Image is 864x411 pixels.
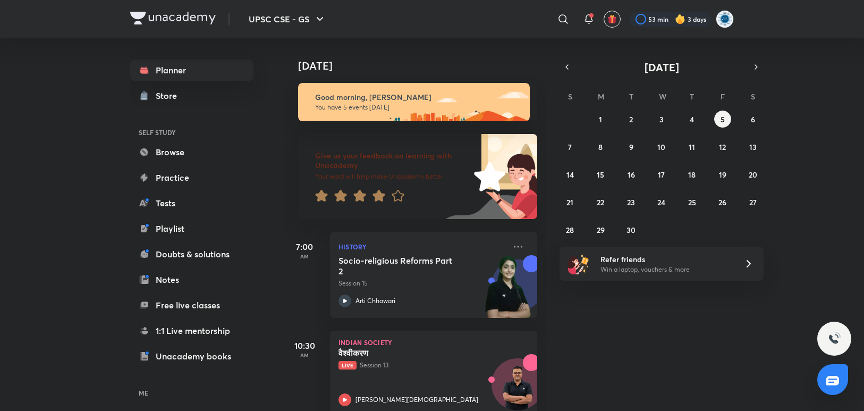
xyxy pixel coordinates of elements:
[597,225,605,235] abbr: September 29, 2025
[683,194,700,211] button: September 25, 2025
[130,141,253,163] a: Browse
[566,170,574,180] abbr: September 14, 2025
[592,166,609,183] button: September 15, 2025
[315,151,470,170] h6: Give us your feedback on learning with Unacademy
[338,339,529,346] p: Indian Society
[130,12,216,27] a: Company Logo
[714,166,731,183] button: September 19, 2025
[338,360,505,370] p: Session 13
[130,244,253,265] a: Doubts & solutions
[744,194,761,211] button: September 27, 2025
[659,114,664,124] abbr: September 3, 2025
[592,221,609,238] button: September 29, 2025
[562,166,579,183] button: September 14, 2025
[600,254,731,265] h6: Refer friends
[130,12,216,24] img: Company Logo
[749,170,757,180] abbr: September 20, 2025
[600,265,731,274] p: Win a laptop, vouchers & more
[626,225,636,235] abbr: September 30, 2025
[683,111,700,128] button: September 4, 2025
[719,170,726,180] abbr: September 19, 2025
[718,197,726,207] abbr: September 26, 2025
[749,142,757,152] abbr: September 13, 2025
[688,197,696,207] abbr: September 25, 2025
[744,166,761,183] button: September 20, 2025
[657,142,665,152] abbr: September 10, 2025
[156,89,183,102] div: Store
[690,91,694,102] abbr: Thursday
[130,346,253,367] a: Unacademy books
[130,269,253,290] a: Notes
[355,395,478,405] p: [PERSON_NAME][DEMOGRAPHIC_DATA]
[130,123,253,141] h6: SELF STUDY
[130,295,253,316] a: Free live classes
[627,197,635,207] abbr: September 23, 2025
[315,103,520,112] p: You have 5 events [DATE]
[598,142,603,152] abbr: September 8, 2025
[716,10,734,28] img: supriya Clinical research
[597,197,604,207] abbr: September 22, 2025
[598,91,604,102] abbr: Monday
[659,91,666,102] abbr: Wednesday
[130,60,253,81] a: Planner
[130,167,253,188] a: Practice
[623,166,640,183] button: September 16, 2025
[751,91,755,102] abbr: Saturday
[298,60,548,72] h4: [DATE]
[315,172,470,181] p: Your word will help make Unacademy better
[653,194,670,211] button: September 24, 2025
[568,253,589,274] img: referral
[562,138,579,155] button: September 7, 2025
[629,142,633,152] abbr: September 9, 2025
[597,170,604,180] abbr: September 15, 2025
[283,352,326,358] p: AM
[283,240,326,253] h5: 7:00
[242,9,333,30] button: UPSC CSE - GS
[688,170,696,180] abbr: September 18, 2025
[574,60,749,74] button: [DATE]
[592,138,609,155] button: September 8, 2025
[568,91,572,102] abbr: Sunday
[653,166,670,183] button: September 17, 2025
[749,197,757,207] abbr: September 27, 2025
[714,111,731,128] button: September 5, 2025
[623,138,640,155] button: September 9, 2025
[623,221,640,238] button: September 30, 2025
[690,114,694,124] abbr: September 4, 2025
[828,332,841,345] img: ttu
[338,361,357,370] span: Live
[298,83,530,121] img: morning
[566,197,573,207] abbr: September 21, 2025
[338,255,471,276] h5: Socio-religious Reforms Part 2
[562,221,579,238] button: September 28, 2025
[338,348,471,358] h5: वैश्वीकरण
[130,192,253,214] a: Tests
[338,279,505,288] p: Session 15
[338,240,505,253] p: History
[130,320,253,341] a: 1:1 Live mentorship
[657,197,665,207] abbr: September 24, 2025
[566,225,574,235] abbr: September 28, 2025
[714,194,731,211] button: September 26, 2025
[645,60,679,74] span: [DATE]
[683,166,700,183] button: September 18, 2025
[604,11,621,28] button: avatar
[751,114,755,124] abbr: September 6, 2025
[629,114,633,124] abbr: September 2, 2025
[744,138,761,155] button: September 13, 2025
[562,194,579,211] button: September 21, 2025
[130,384,253,402] h6: ME
[623,111,640,128] button: September 2, 2025
[592,194,609,211] button: September 22, 2025
[658,170,665,180] abbr: September 17, 2025
[283,253,326,259] p: AM
[130,218,253,239] a: Playlist
[653,138,670,155] button: September 10, 2025
[355,296,395,306] p: Arti Chhawari
[130,85,253,106] a: Store
[714,138,731,155] button: September 12, 2025
[283,339,326,352] h5: 10:30
[607,14,617,24] img: avatar
[568,142,572,152] abbr: September 7, 2025
[689,142,695,152] abbr: September 11, 2025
